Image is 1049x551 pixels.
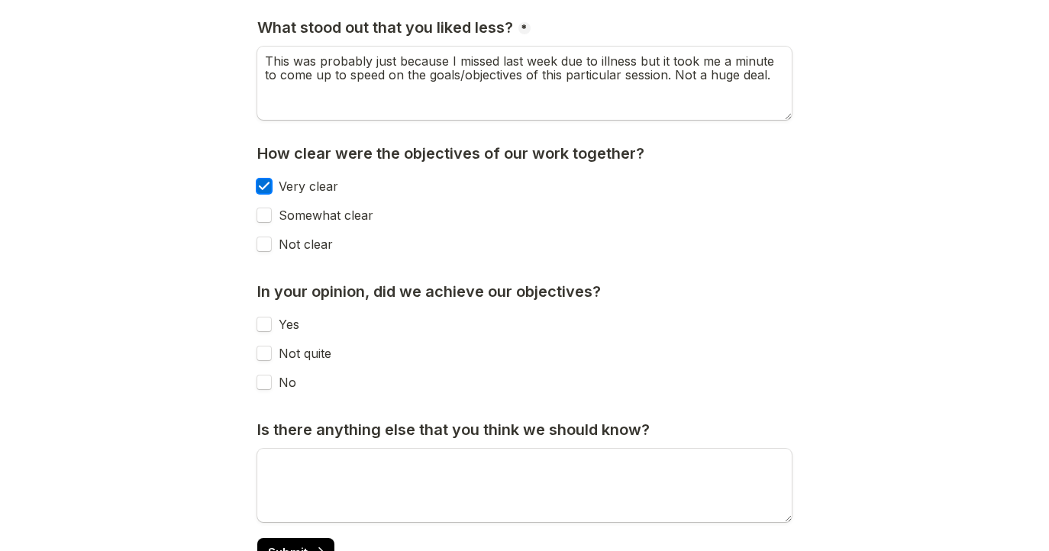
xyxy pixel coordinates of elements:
[257,282,605,301] h3: In your opinion, did we achieve our objectives?
[257,144,648,163] h3: How clear were the objectives of our work together?
[271,346,331,360] label: Not quite
[271,179,338,193] label: Very clear
[271,317,299,331] label: Yes
[271,375,296,389] label: No
[257,47,792,120] textarea: What stood out that you liked less?
[271,237,333,251] label: Not clear
[257,420,654,440] h3: Is there anything else that you think we should know?
[257,18,517,37] h3: What stood out that you liked less?
[271,208,373,222] label: Somewhat clear
[257,449,792,522] textarea: Is there anything else that you think we should know?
